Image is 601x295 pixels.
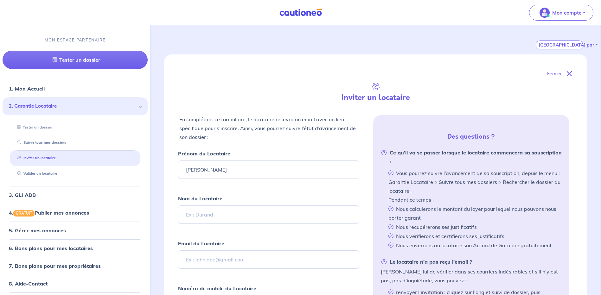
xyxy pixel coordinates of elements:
[15,141,66,145] a: Suivre tous mes dossiers
[10,168,140,179] div: Valider un locataire
[15,171,57,176] a: Valider un locataire
[3,260,148,272] div: 7. Bons plans pour mes propriétaires
[381,257,472,266] strong: Le locataire n’a pas reçu l’email ?
[15,156,56,160] a: Inviter un locataire
[277,9,324,16] img: Cautioneo
[386,231,562,241] li: Nous vérifierons et certifierons ses justificatifs
[9,103,137,110] span: 2. Garantie Locataire
[536,41,583,49] button: [GEOGRAPHIC_DATA] par
[9,192,36,198] a: 3. GLI ADB
[178,150,230,157] strong: Prénom du Locataire
[3,189,148,201] div: 3. GLI ADB
[276,93,476,102] h4: Inviter un locataire
[178,250,359,269] input: Ex : john.doe@gmail.com
[179,115,358,141] p: En complétant ce formulaire, le locataire recevra un email avec un lien spécifique pour s’inscrir...
[9,245,93,251] a: 6. Bons plans pour mes locataires
[9,227,66,234] a: 5. Gérer mes annonces
[178,285,256,292] strong: Numéro de mobile du Locataire
[540,8,550,18] img: illu_account_valid_menu.svg
[386,241,562,250] li: Nous enverrons au locataire son Accord de Garantie gratuitement
[3,82,148,95] div: 1. Mon Accueil
[10,122,140,133] div: Tester un dossier
[9,85,45,92] a: 1. Mon Accueil
[3,97,148,115] div: 2. Garantie Locataire
[178,205,359,224] input: Ex : Durand
[9,280,48,287] a: 8. Aide-Contact
[15,125,52,129] a: Tester un dossier
[45,37,106,43] p: MON ESPACE PARTENAIRE
[529,5,593,21] button: illu_account_valid_menu.svgMon compte
[547,70,562,78] p: Fermer
[178,240,224,247] strong: Email du Locataire
[10,153,140,163] div: Inviter un locataire
[178,160,359,179] input: Ex : John
[3,242,148,254] div: 6. Bons plans pour mes locataires
[3,206,148,219] div: 4.GRATUITPublier mes annonces
[9,263,101,269] a: 7. Bons plans pour mes propriétaires
[376,133,567,141] h5: Des questions ?
[3,224,148,237] div: 5. Gérer mes annonces
[386,222,562,231] li: Nous récupérerons ses justificatifs
[3,277,148,290] div: 8. Aide-Contact
[9,210,89,216] a: 4.GRATUITPublier mes annonces
[10,138,140,148] div: Suivre tous mes dossiers
[386,168,562,204] li: Vous pourrez suivre l’avancement de sa souscription, depuis le menu : Garantie Locataire > Suivre...
[552,9,582,16] p: Mon compte
[386,204,562,222] li: Nous calculerons le montant du loyer pour lequel nous pouvons nous porter garant
[3,51,148,69] a: Tester un dossier
[178,195,222,202] strong: Nom du Locataire
[381,148,562,166] strong: Ce qu’il va se passer lorsque le locataire commencera sa souscription :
